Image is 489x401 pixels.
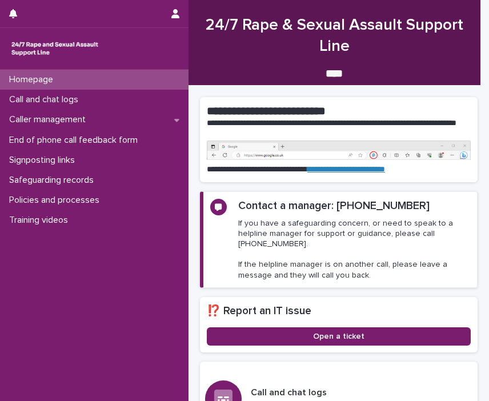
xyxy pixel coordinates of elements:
[200,15,469,57] h1: 24/7 Rape & Sexual Assault Support Line
[207,304,471,319] h2: ⁉️ Report an IT issue
[9,37,101,60] img: rhQMoQhaT3yELyF149Cw
[251,387,382,399] h3: Call and chat logs
[5,135,147,146] p: End of phone call feedback form
[238,199,430,214] h2: Contact a manager: [PHONE_NUMBER]
[238,218,470,280] p: If you have a safeguarding concern, or need to speak to a helpline manager for support or guidanc...
[5,195,109,206] p: Policies and processes
[5,215,77,226] p: Training videos
[313,332,364,340] span: Open a ticket
[5,94,87,105] p: Call and chat logs
[5,175,103,186] p: Safeguarding records
[207,141,471,161] img: https%3A%2F%2Fcdn.document360.io%2F0deca9d6-0dac-4e56-9e8f-8d9979bfce0e%2FImages%2FDocumentation%...
[5,114,95,125] p: Caller management
[207,327,471,346] a: Open a ticket
[5,74,62,85] p: Homepage
[5,155,84,166] p: Signposting links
